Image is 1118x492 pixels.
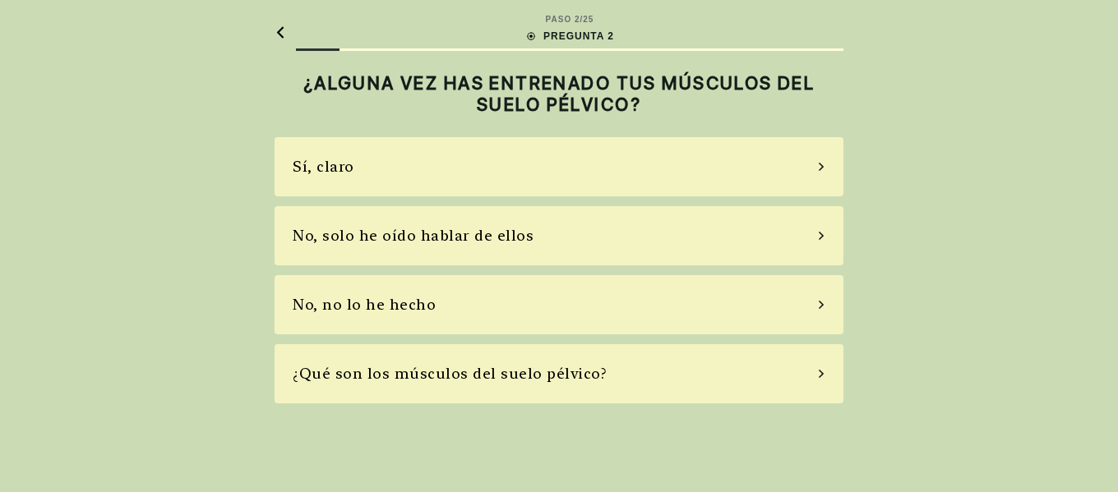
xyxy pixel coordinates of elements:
div: No, solo he oído hablar de ellos [293,224,534,246]
div: ¿Qué son los músculos del suelo pélvico? [293,362,607,384]
h2: ¿ALGUNA VEZ HAS ENTRENADO TUS MÚSCULOS DEL SUELO PÉLVICO? [275,72,843,116]
div: No, no lo he hecho [293,293,436,315]
div: PREGUNTA 2 [525,29,614,44]
div: PASO 2 / 25 [546,13,594,25]
div: Sí, claro [293,155,354,177]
